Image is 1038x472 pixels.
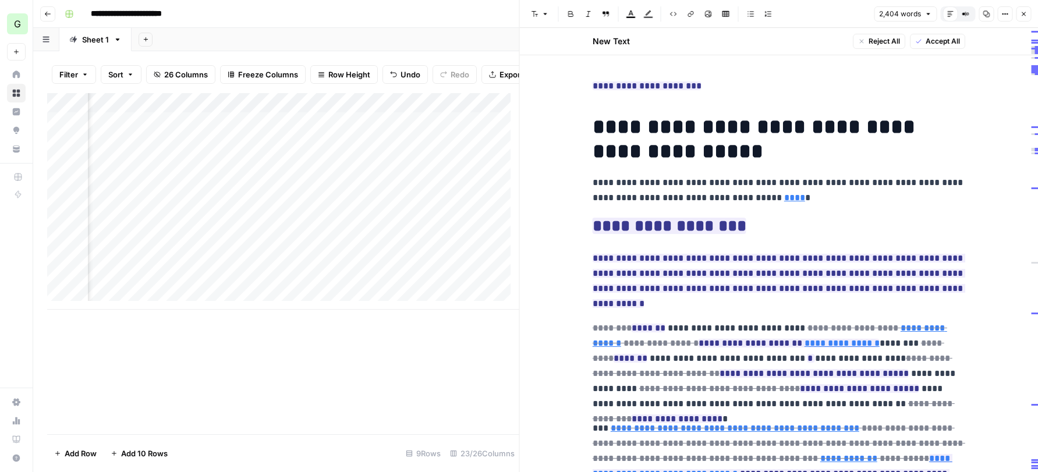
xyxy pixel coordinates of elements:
[593,36,630,47] h2: New Text
[164,69,208,80] span: 26 Columns
[310,65,378,84] button: Row Height
[7,449,26,467] button: Help + Support
[52,65,96,84] button: Filter
[433,65,477,84] button: Redo
[14,17,21,31] span: G
[7,430,26,449] a: Learning Hub
[101,65,141,84] button: Sort
[853,34,905,49] button: Reject All
[7,84,26,102] a: Browse
[59,69,78,80] span: Filter
[874,6,937,22] button: 2,404 words
[926,36,960,47] span: Accept All
[401,69,420,80] span: Undo
[104,444,175,463] button: Add 10 Rows
[47,444,104,463] button: Add Row
[328,69,370,80] span: Row Height
[146,65,215,84] button: 26 Columns
[7,9,26,38] button: Workspace: Goodbuy Gear
[869,36,900,47] span: Reject All
[879,9,921,19] span: 2,404 words
[220,65,306,84] button: Freeze Columns
[499,69,541,80] span: Export CSV
[121,448,168,459] span: Add 10 Rows
[451,69,469,80] span: Redo
[7,102,26,121] a: Insights
[7,411,26,430] a: Usage
[65,448,97,459] span: Add Row
[481,65,548,84] button: Export CSV
[910,34,965,49] button: Accept All
[7,140,26,158] a: Your Data
[82,34,109,45] div: Sheet 1
[59,28,132,51] a: Sheet 1
[382,65,428,84] button: Undo
[401,444,445,463] div: 9 Rows
[108,69,123,80] span: Sort
[7,121,26,140] a: Opportunities
[7,65,26,84] a: Home
[238,69,298,80] span: Freeze Columns
[445,444,519,463] div: 23/26 Columns
[7,393,26,411] a: Settings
